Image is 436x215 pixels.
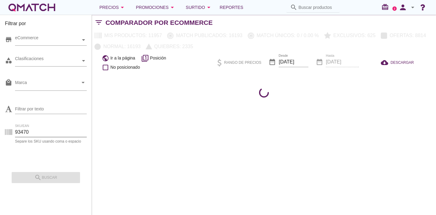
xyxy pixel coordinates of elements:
i: filter_list [92,22,105,23]
i: arrow_drop_down [205,4,212,11]
span: Ir a la página [110,55,135,61]
i: arrow_drop_down [119,4,126,11]
button: Precios [94,1,131,13]
span: No posicionado [110,64,140,71]
i: check_box_outline_blank [102,64,109,71]
div: Promociones [136,4,176,11]
i: local_mall [5,79,12,86]
div: Separe los SKU usando coma o espacio [15,140,87,143]
i: store [5,36,12,43]
i: date_range [269,58,276,66]
i: person [397,3,409,12]
a: white-qmatch-logo [7,1,56,13]
span: Posición [150,55,166,61]
i: arrow_drop_down [169,4,176,11]
i: public [102,55,109,62]
button: DESCARGAR [376,57,419,68]
i: search [290,4,297,11]
a: Reportes [217,1,246,13]
i: arrow_drop_down [79,79,87,86]
i: cloud_download [381,59,391,66]
button: Promociones [131,1,181,13]
i: filter_1 [141,55,149,62]
text: 2 [394,7,396,10]
span: DESCARGAR [391,60,414,65]
button: Surtido [181,1,217,13]
h2: Comparador por eCommerce [105,18,213,28]
h3: Filtrar por [5,20,87,30]
input: Buscar productos [299,2,336,12]
i: category [5,57,12,64]
div: Surtido [186,4,212,11]
a: 2 [392,6,397,11]
i: redeem [381,3,391,11]
span: Reportes [220,4,243,11]
div: Precios [99,4,126,11]
i: arrow_drop_down [409,4,416,11]
input: Desde [279,57,308,67]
